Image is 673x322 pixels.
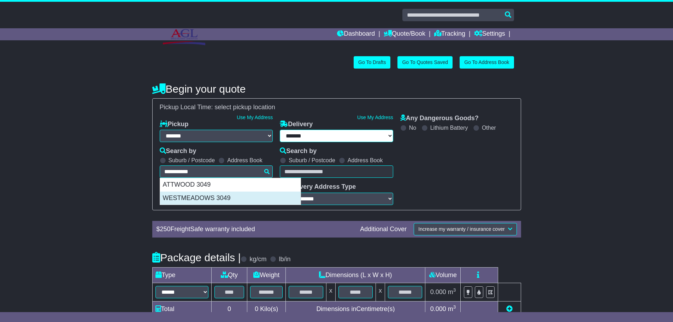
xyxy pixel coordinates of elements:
[337,28,375,40] a: Dashboard
[418,226,504,232] span: Increase my warranty / insurance cover
[152,301,211,317] td: Total
[153,226,357,233] div: $ FreightSafe warranty included
[425,267,461,283] td: Volume
[286,267,425,283] td: Dimensions (L x W x H)
[160,121,189,128] label: Pickup
[160,226,171,233] span: 250
[397,56,453,69] a: Go To Quotes Saved
[400,115,479,122] label: Any Dangerous Goods?
[247,267,286,283] td: Weight
[255,305,258,312] span: 0
[448,305,456,312] span: m
[169,157,215,164] label: Suburb / Postcode
[211,301,247,317] td: 0
[152,252,241,263] h4: Package details |
[460,56,514,69] a: Go To Address Book
[354,56,390,69] a: Go To Drafts
[506,305,513,312] a: Add new item
[474,28,505,40] a: Settings
[376,283,385,301] td: x
[152,267,211,283] td: Type
[247,301,286,317] td: Kilo(s)
[160,147,196,155] label: Search by
[211,267,247,283] td: Qty
[348,157,383,164] label: Address Book
[160,192,301,205] div: WESTMEADOWS 3049
[448,288,456,295] span: m
[409,124,416,131] label: No
[289,157,335,164] label: Suburb / Postcode
[280,147,317,155] label: Search by
[482,124,496,131] label: Other
[453,304,456,310] sup: 3
[430,124,468,131] label: Lithium Battery
[434,28,465,40] a: Tracking
[414,223,516,235] button: Increase my warranty / insurance cover
[326,283,335,301] td: x
[152,83,521,95] h4: Begin your quote
[279,256,290,263] label: lb/in
[286,301,425,317] td: Dimensions in Centimetre(s)
[160,178,301,192] div: ATTWOOD 3049
[237,115,273,120] a: Use My Address
[430,305,446,312] span: 0.000
[430,288,446,295] span: 0.000
[280,121,313,128] label: Delivery
[356,226,410,233] div: Additional Cover
[453,287,456,293] sup: 3
[227,157,262,164] label: Address Book
[249,256,266,263] label: kg/cm
[357,115,393,120] a: Use My Address
[384,28,425,40] a: Quote/Book
[156,104,517,111] div: Pickup Local Time:
[280,183,356,191] label: Delivery Address Type
[215,104,275,111] span: select pickup location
